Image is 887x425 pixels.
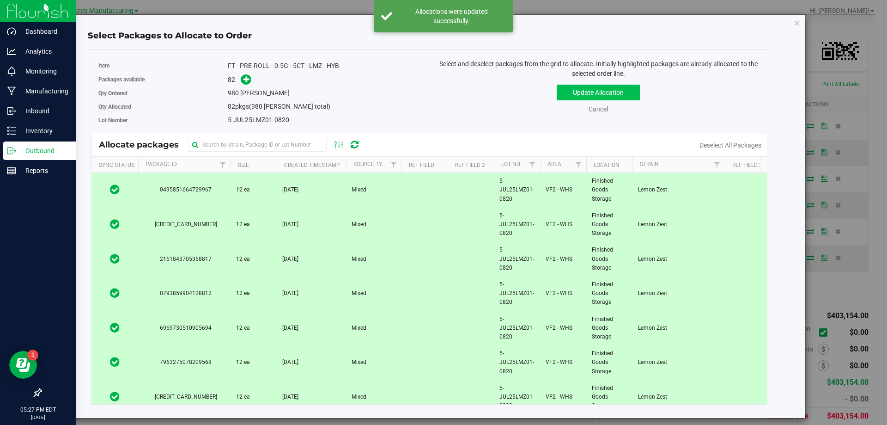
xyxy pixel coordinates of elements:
label: Lot Number [98,116,228,124]
div: Allocations were updated successfully. [397,7,506,25]
span: VF2 - WHS [546,220,572,229]
iframe: Resource center unread badge [27,350,38,361]
a: Filter [571,157,586,172]
span: 5-JUL25LMZ01-0820 [499,384,535,411]
span: In Sync [110,321,120,334]
span: 5-JUL25LMZ01-0820 [499,315,535,342]
a: Sync Status [99,162,134,168]
label: Item [98,62,228,70]
span: [DATE] [282,358,298,367]
span: 5-JUL25LMZ01-0820 [228,116,289,123]
label: Packages available [98,75,228,84]
span: VF2 - WHS [546,289,572,298]
span: Mixed [352,185,366,194]
span: 980 [228,89,239,97]
span: In Sync [110,356,120,369]
p: 05:27 PM EDT [4,406,72,414]
span: Lemon Zest [638,220,667,229]
span: Lemon Zest [638,393,667,401]
a: Ref Field 3 [732,162,762,168]
span: [PERSON_NAME] [240,89,290,97]
p: Outbound [16,145,72,156]
inline-svg: Inbound [7,106,16,116]
span: Finished Goods Storage [592,349,627,376]
span: [DATE] [282,220,298,229]
span: 5-JUL25LMZ01-0820 [499,349,535,376]
span: Finished Goods Storage [592,315,627,342]
span: Mixed [352,358,366,367]
span: Finished Goods Storage [592,384,627,411]
span: 5-JUL25LMZ01-0820 [499,211,535,238]
span: 5-JUL25LMZ01-0820 [499,177,535,203]
span: 82 [228,103,235,110]
a: Lot Number [501,161,535,167]
p: Inbound [16,105,72,117]
button: Update Allocation [557,85,640,100]
span: In Sync [110,218,120,231]
a: Filter [709,157,724,172]
p: Reports [16,165,72,176]
span: [CREDIT_CARD_NUMBER] [144,393,225,401]
inline-svg: Manufacturing [7,86,16,96]
p: [DATE] [4,414,72,421]
span: [DATE] [282,255,298,264]
span: VF2 - WHS [546,358,572,367]
span: [DATE] [282,289,298,298]
iframe: Resource center [9,351,37,379]
a: Ref Field 2 [455,162,485,168]
span: [DATE] [282,324,298,333]
inline-svg: Dashboard [7,27,16,36]
a: Filter [524,157,540,172]
p: Dashboard [16,26,72,37]
span: [CREDIT_CARD_NUMBER] [144,220,225,229]
span: (980 [PERSON_NAME] total) [249,103,330,110]
span: In Sync [110,287,120,300]
span: 5-JUL25LMZ01-0820 [499,246,535,272]
span: Mixed [352,220,366,229]
a: Location [594,162,620,168]
span: In Sync [110,253,120,265]
span: Lemon Zest [638,185,667,194]
span: [DATE] [282,393,298,401]
span: Mixed [352,289,366,298]
a: Size [238,162,249,168]
a: Source Type [353,161,389,167]
inline-svg: Outbound [7,146,16,155]
span: Mixed [352,255,366,264]
span: 6969730510905694 [144,324,225,333]
span: 12 ea [236,220,250,229]
span: 12 ea [236,255,250,264]
p: Analytics [16,46,72,57]
span: Finished Goods Storage [592,280,627,307]
input: Search by Strain, Package ID or Lot Number [188,138,327,152]
span: Mixed [352,393,366,401]
p: Monitoring [16,66,72,77]
span: 0793859904128812 [144,289,225,298]
inline-svg: Monitoring [7,67,16,76]
span: pkgs [228,103,330,110]
span: Finished Goods Storage [592,177,627,203]
span: 12 ea [236,358,250,367]
span: VF2 - WHS [546,185,572,194]
span: 12 ea [236,393,250,401]
span: Finished Goods Storage [592,246,627,272]
span: 82 [228,76,235,83]
a: Ref Field [409,162,434,168]
a: Cancel [589,105,608,113]
a: Deselect All Packages [699,142,761,149]
a: Filter [215,157,230,172]
span: 7963275078209568 [144,358,225,367]
inline-svg: Inventory [7,126,16,136]
p: Manufacturing [16,86,72,97]
label: Qty Allocated [98,103,228,111]
span: In Sync [110,183,120,196]
span: 2161843705368817 [144,255,225,264]
div: Select Packages to Allocate to Order [88,30,771,42]
span: 5-JUL25LMZ01-0820 [499,280,535,307]
span: Mixed [352,324,366,333]
a: Strain [640,161,659,167]
inline-svg: Reports [7,166,16,175]
span: [DATE] [282,185,298,194]
a: Package Id [146,161,177,167]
